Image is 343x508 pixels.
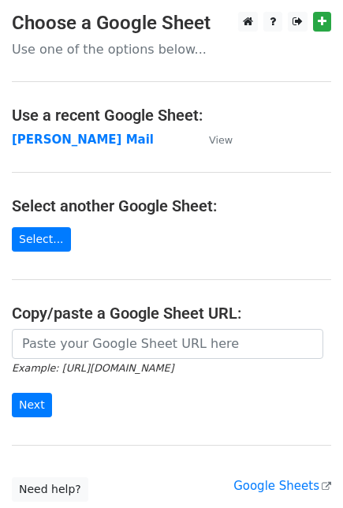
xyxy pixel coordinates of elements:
a: Select... [12,227,71,252]
p: Use one of the options below... [12,41,331,58]
h4: Use a recent Google Sheet: [12,106,331,125]
a: Google Sheets [233,479,331,493]
a: [PERSON_NAME] Mail [12,133,154,147]
a: Need help? [12,477,88,502]
input: Next [12,393,52,417]
a: View [193,133,233,147]
h3: Choose a Google Sheet [12,12,331,35]
h4: Copy/paste a Google Sheet URL: [12,304,331,323]
h4: Select another Google Sheet: [12,196,331,215]
small: View [209,134,233,146]
input: Paste your Google Sheet URL here [12,329,323,359]
small: Example: [URL][DOMAIN_NAME] [12,362,173,374]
